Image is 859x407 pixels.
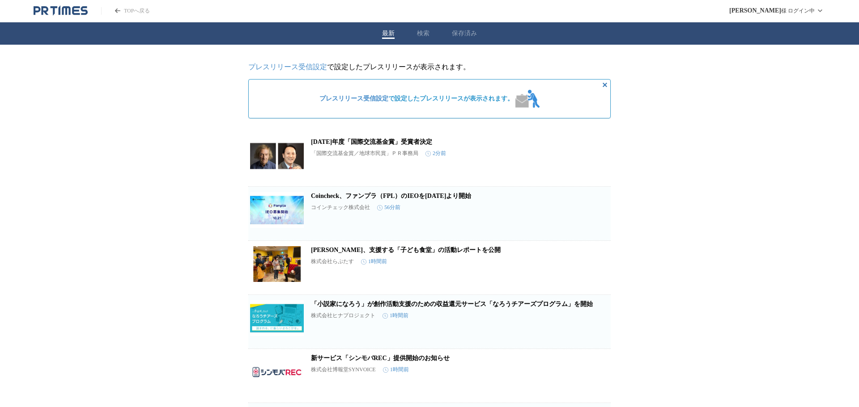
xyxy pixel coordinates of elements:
time: 1時間前 [383,366,409,373]
p: 「国際交流基金賞／地球市民賞」ＰＲ事務局 [311,150,418,157]
a: PR TIMESのトップページはこちら [34,5,88,16]
img: マイキー佐野、支援する「子ども食堂」の活動レポートを公開 [250,246,304,282]
img: 「小説家になろう」が創作活動支援のための収益還元サービス「なろうチアーズプログラム」を開始 [250,300,304,336]
button: 最新 [382,29,395,38]
img: Coincheck、ファンプラ（FPL）のIEOを10月21日より開始 [250,192,304,228]
a: 「小説家になろう」が創作活動支援のための収益還元サービス「なろうチアーズプログラム」を開始 [311,301,593,307]
p: 株式会社博報堂SYNVOICE [311,366,376,373]
a: 新サービス「シンモバREC」提供開始のお知らせ [311,355,450,361]
a: プレスリリース受信設定 [319,95,388,102]
time: 1時間前 [383,312,408,319]
button: 非表示にする [600,80,610,90]
p: コインチェック株式会社 [311,204,370,211]
span: で設定したプレスリリースが表示されます。 [319,95,514,103]
a: プレスリリース受信設定 [248,63,327,71]
a: Coincheck、ファンプラ（FPL）のIEOを[DATE]より開始 [311,193,471,199]
time: 2分前 [425,150,446,157]
p: 株式会社らぷたす [311,258,354,265]
img: 新サービス「シンモバREC」提供開始のお知らせ [250,354,304,390]
img: 2025年度「国際交流基金賞」受賞者決定 [250,138,304,174]
a: [DATE]年度「国際交流基金賞」受賞者決定 [311,138,432,145]
p: で設定したプレスリリースが表示されます。 [248,63,611,72]
time: 1時間前 [361,258,387,265]
p: 株式会社ヒナプロジェクト [311,312,375,319]
span: [PERSON_NAME] [729,7,781,14]
a: PR TIMESのトップページはこちら [101,7,150,15]
time: 56分前 [377,204,400,211]
button: 検索 [417,29,429,38]
a: [PERSON_NAME]、支援する「子ども食堂」の活動レポートを公開 [311,247,501,253]
button: 保存済み [452,29,477,38]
